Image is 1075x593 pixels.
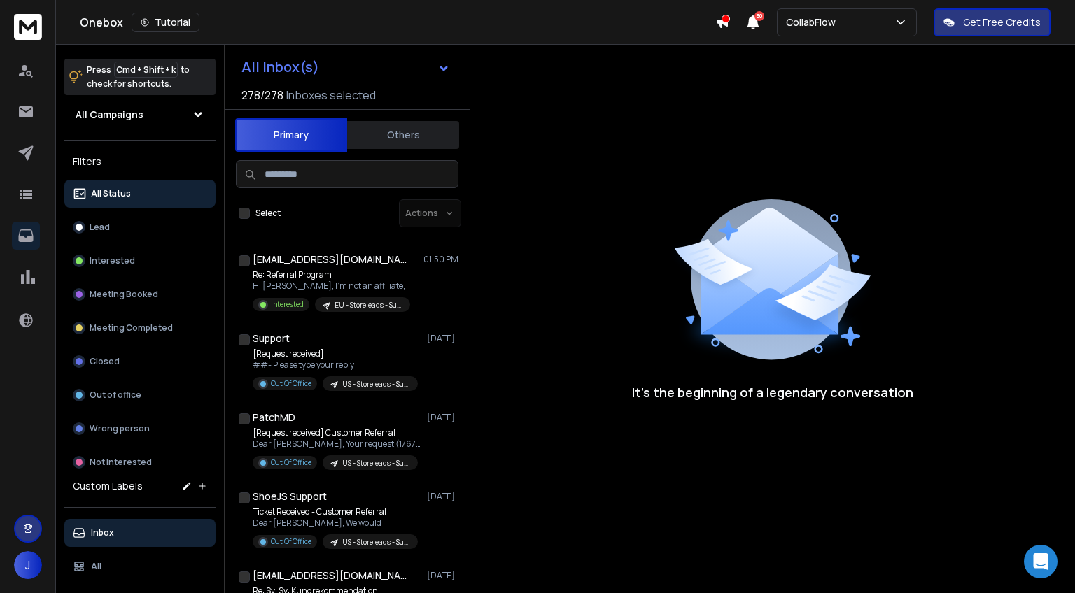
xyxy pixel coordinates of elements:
[90,457,152,468] p: Not Interested
[253,359,418,371] p: ##- Please type your reply
[132,13,199,32] button: Tutorial
[64,314,216,342] button: Meeting Completed
[253,280,410,292] p: Hi [PERSON_NAME], I’m not an affiliate,
[14,551,42,579] button: J
[64,552,216,580] button: All
[80,13,715,32] div: Onebox
[90,289,158,300] p: Meeting Booked
[90,423,150,434] p: Wrong person
[253,331,290,345] h1: Support
[90,255,135,266] p: Interested
[271,536,311,547] p: Out Of Office
[253,438,421,450] p: Dear [PERSON_NAME], Your request (176788)
[241,60,319,74] h1: All Inbox(s)
[271,457,311,468] p: Out Of Office
[64,247,216,275] button: Interested
[963,15,1041,29] p: Get Free Credits
[241,87,283,103] span: 278 / 278
[342,458,409,469] p: US - Storeleads - Support emails - CollabCenter
[253,269,410,280] p: Re: Referral Program
[90,222,110,233] p: Lead
[90,390,141,401] p: Out of office
[64,448,216,476] button: Not Interested
[64,213,216,241] button: Lead
[754,11,764,21] span: 50
[271,378,311,389] p: Out Of Office
[1024,545,1058,578] div: Open Intercom Messenger
[64,152,216,171] h3: Filters
[427,570,458,581] p: [DATE]
[64,101,216,129] button: All Campaigns
[76,108,143,122] h1: All Campaigns
[271,299,304,310] p: Interested
[427,412,458,423] p: [DATE]
[230,53,461,81] button: All Inbox(s)
[786,15,841,29] p: CollabFlow
[423,254,458,265] p: 01:50 PM
[87,63,190,91] p: Press to check for shortcuts.
[253,490,327,503] h1: ShoeJS Support
[286,87,376,103] h3: Inboxes selected
[90,322,173,334] p: Meeting Completed
[64,280,216,308] button: Meeting Booked
[632,383,913,402] p: It’s the beginning of a legendary conversation
[91,561,101,572] p: All
[64,180,216,208] button: All Status
[255,208,281,219] label: Select
[253,569,407,583] h1: [EMAIL_ADDRESS][DOMAIN_NAME]
[64,415,216,443] button: Wrong person
[342,379,409,390] p: US - Storeleads - Support emails - CollabCenter
[335,300,402,310] p: EU - Storeleads - Support emails - CollabCenter
[64,519,216,547] button: Inbox
[347,120,459,150] button: Others
[91,188,131,199] p: All Status
[427,333,458,344] p: [DATE]
[91,527,114,538] p: Inbox
[90,356,120,367] p: Closed
[342,537,409,548] p: US - Storeleads - Support emails - CollabCenter
[253,410,295,424] h1: PatchMD
[253,506,418,517] p: Ticket Received - Customer Referral
[64,348,216,376] button: Closed
[253,348,418,359] p: [Request received]
[427,491,458,502] p: [DATE]
[934,8,1051,36] button: Get Free Credits
[64,381,216,409] button: Out of office
[253,517,418,529] p: Dear [PERSON_NAME], We would
[73,479,143,493] h3: Custom Labels
[253,427,421,438] p: [Request received] Customer Referral
[253,252,407,266] h1: [EMAIL_ADDRESS][DOMAIN_NAME]
[235,118,347,152] button: Primary
[114,62,178,78] span: Cmd + Shift + k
